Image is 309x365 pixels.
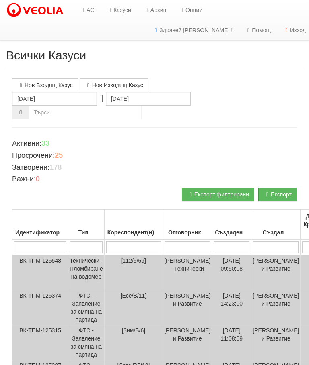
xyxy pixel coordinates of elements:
[212,255,251,290] td: [DATE] 09:50:08
[12,325,68,360] td: ВК-ТПМ-125315
[6,49,303,62] h2: Всички Казуси
[121,257,146,264] span: [112/5/69]
[163,255,212,290] td: [PERSON_NAME] - Технически
[70,227,103,238] div: Тип
[106,227,161,238] div: Кореспондент(и)
[164,227,210,238] div: Отговорник
[68,255,105,290] td: Технически - Пломбиране на водомер
[80,78,148,92] a: Нов Изходящ Казус
[163,210,212,240] th: Отговорник: No sort applied, activate to apply an ascending sort
[163,325,212,360] td: [PERSON_NAME] и Развитие
[68,210,105,240] th: Тип: No sort applied, activate to apply an ascending sort
[12,140,297,148] h4: Активни:
[12,290,68,325] td: ВК-ТПМ-125374
[251,210,301,240] th: Създал: No sort applied, activate to apply an ascending sort
[68,325,105,360] td: ФТС - Заявление за смяна на партида
[68,290,105,325] td: ФТС - Заявление за смяна на партида
[146,20,239,40] a: Здравей [PERSON_NAME] !
[213,227,250,238] div: Създаден
[29,106,142,119] input: Търсене по Идентификатор, Бл/Вх/Ап, Тип, Описание, Моб. Номер, Имейл, Файл, Коментар,
[251,255,301,290] td: [PERSON_NAME] и Развитие
[12,175,297,184] h4: Важни:
[251,290,301,325] td: [PERSON_NAME] и Развитие
[41,139,49,147] b: 33
[12,255,68,290] td: ВК-ТПМ-125548
[12,78,78,92] a: Нов Входящ Казус
[6,2,67,19] img: VeoliaLogo.png
[12,152,297,160] h4: Просрочени:
[55,151,63,159] b: 25
[182,188,254,201] button: Експорт филтрирани
[36,175,40,183] b: 0
[121,292,146,299] span: [Есе/В/11]
[104,210,163,240] th: Кореспондент(и): No sort applied, activate to apply an ascending sort
[212,210,251,240] th: Създаден: No sort applied, activate to apply an ascending sort
[251,325,301,360] td: [PERSON_NAME] и Развитие
[253,227,299,238] div: Създал
[12,164,297,172] h4: Затворени:
[212,325,251,360] td: [DATE] 11:08:09
[122,327,145,334] span: [Зим/Б/6]
[14,227,67,238] div: Идентификатор
[239,20,277,40] a: Помощ
[12,210,68,240] th: Идентификатор: No sort applied, activate to apply an ascending sort
[212,290,251,325] td: [DATE] 14:23:00
[49,163,62,171] b: 178
[258,188,297,201] button: Експорт
[163,290,212,325] td: [PERSON_NAME] и Развитие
